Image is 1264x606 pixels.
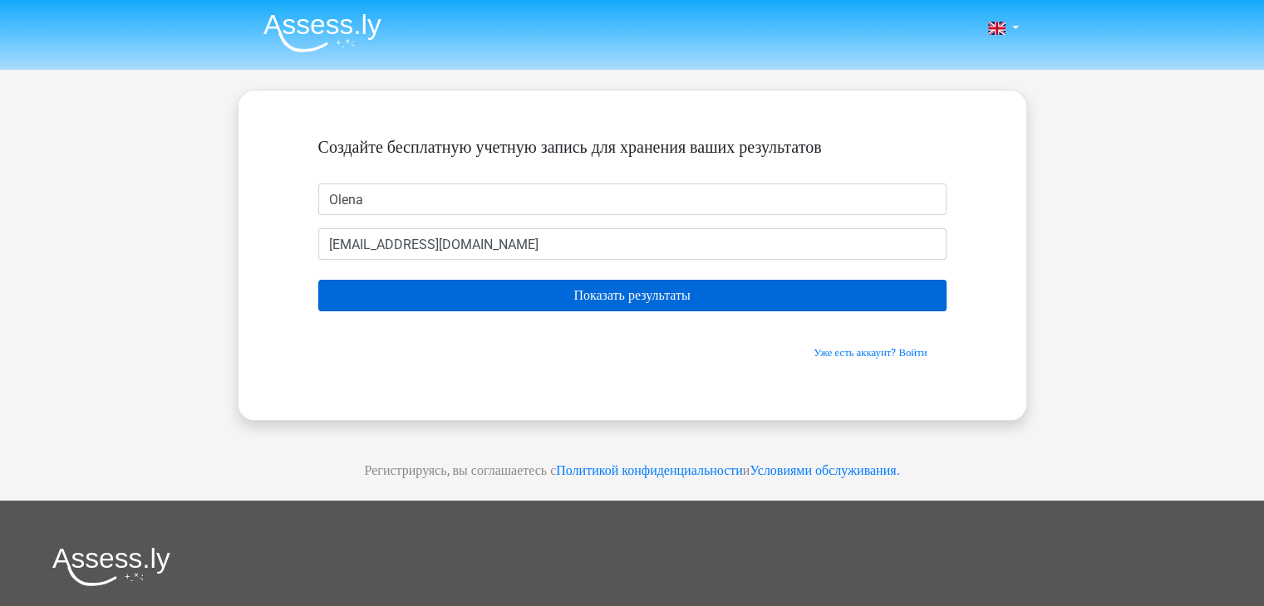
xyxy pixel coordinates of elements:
[743,462,750,478] font: и
[750,462,899,478] a: Условиями обслуживания.
[318,280,947,311] input: Показать результаты
[318,137,822,157] font: Создайте бесплатную учетную запись для хранения ваших результатов
[318,228,947,260] input: Электронная почта
[814,346,927,359] a: Уже есть аккаунт? Войти
[52,547,170,586] img: Логотип Assessly
[365,462,557,478] font: Регистрируясь, вы соглашаетесь с
[556,462,743,478] a: Политикой конфиденциальности
[263,13,381,52] img: Оценочно
[318,183,947,215] input: Имя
